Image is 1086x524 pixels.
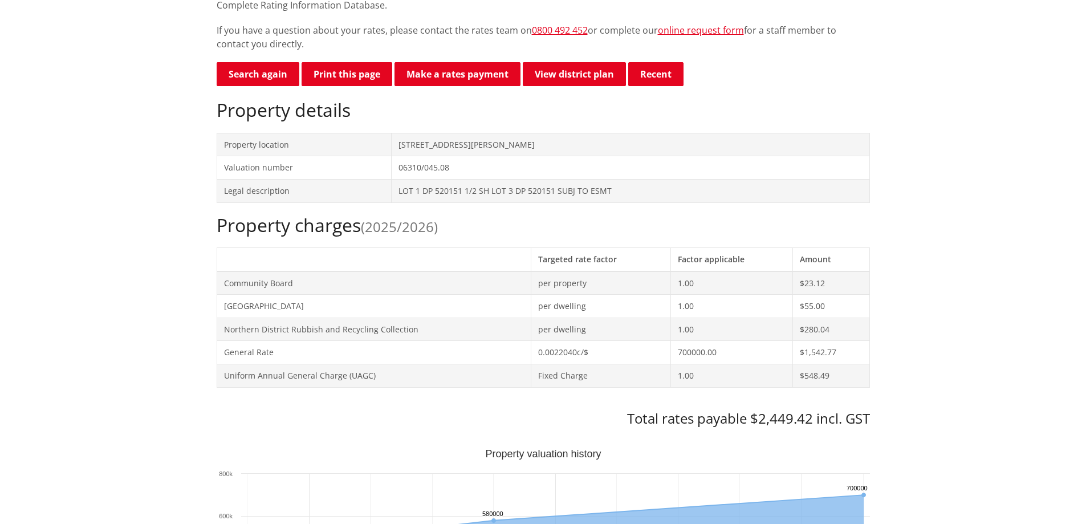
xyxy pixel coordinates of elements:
[217,99,870,121] h2: Property details
[532,24,588,36] a: 0800 492 452
[793,247,869,271] th: Amount
[671,318,793,341] td: 1.00
[671,364,793,387] td: 1.00
[217,295,531,318] td: [GEOGRAPHIC_DATA]
[217,179,392,202] td: Legal description
[671,341,793,364] td: 700000.00
[847,485,868,491] text: 700000
[531,271,671,295] td: per property
[491,518,496,523] path: Thursday, Jul 1, 07:00, 580,000. Capital Value.
[793,295,869,318] td: $55.00
[302,62,392,86] button: Print this page
[793,318,869,341] td: $280.04
[531,341,671,364] td: 0.0022040c/$
[392,133,869,156] td: [STREET_ADDRESS][PERSON_NAME]
[793,271,869,295] td: $23.12
[793,364,869,387] td: $548.49
[1034,476,1075,517] iframe: Messenger Launcher
[531,295,671,318] td: per dwelling
[394,62,520,86] a: Make a rates payment
[671,247,793,271] th: Factor applicable
[219,513,233,519] text: 600k
[217,411,870,427] h3: Total rates payable $2,449.42 incl. GST
[217,62,299,86] a: Search again
[658,24,744,36] a: online request form
[217,23,870,51] p: If you have a question about your rates, please contact the rates team on or complete our for a s...
[531,247,671,271] th: Targeted rate factor
[217,271,531,295] td: Community Board
[217,318,531,341] td: Northern District Rubbish and Recycling Collection
[482,510,503,517] text: 580000
[217,133,392,156] td: Property location
[793,341,869,364] td: $1,542.77
[628,62,684,86] button: Recent
[485,448,601,460] text: Property valuation history
[217,156,392,180] td: Valuation number
[217,214,870,236] h2: Property charges
[531,318,671,341] td: per dwelling
[219,470,233,477] text: 800k
[523,62,626,86] a: View district plan
[671,271,793,295] td: 1.00
[392,156,869,180] td: 06310/045.08
[217,341,531,364] td: General Rate
[671,295,793,318] td: 1.00
[392,179,869,202] td: LOT 1 DP 520151 1/2 SH LOT 3 DP 520151 SUBJ TO ESMT
[217,364,531,387] td: Uniform Annual General Charge (UAGC)
[531,364,671,387] td: Fixed Charge
[361,217,438,236] span: (2025/2026)
[861,493,865,497] path: Monday, Jul 1, 07:00, 700,000. Capital Value.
